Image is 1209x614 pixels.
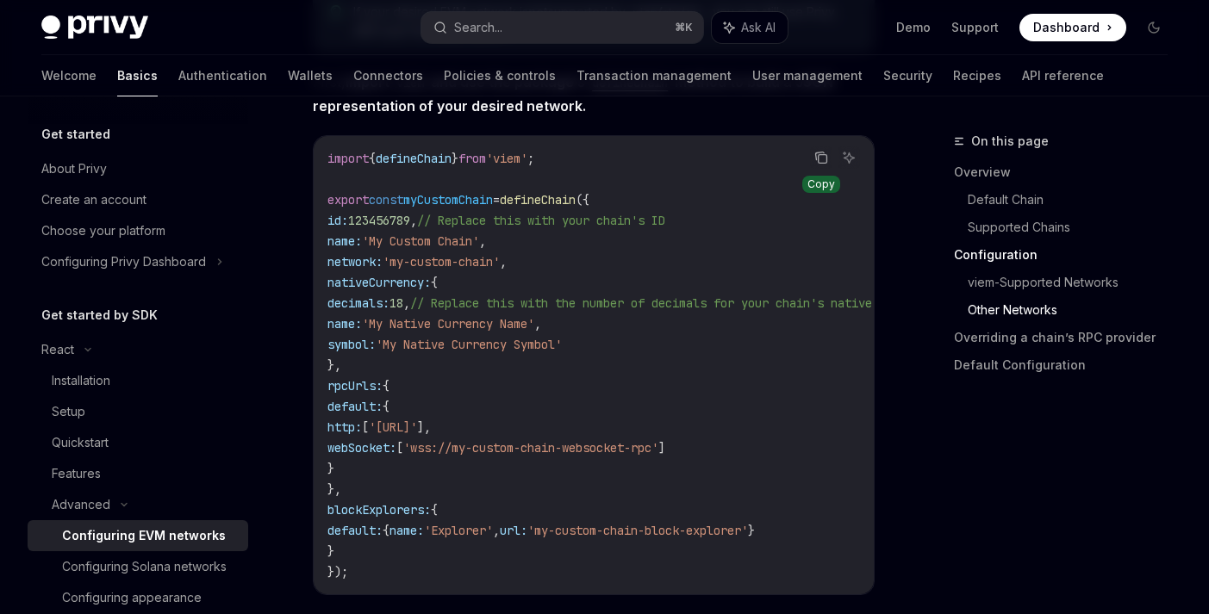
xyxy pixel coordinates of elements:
[454,17,502,38] div: Search...
[28,153,248,184] a: About Privy
[376,337,562,352] span: 'My Native Currency Symbol'
[327,378,383,394] span: rpcUrls:
[968,186,1181,214] a: Default Chain
[41,158,107,179] div: About Privy
[62,556,227,577] div: Configuring Solana networks
[383,378,389,394] span: {
[479,233,486,249] span: ,
[810,146,832,169] button: Copy the contents from the code block
[403,192,493,208] span: myCustomChain
[353,55,423,96] a: Connectors
[369,419,417,435] span: '[URL]'
[500,192,576,208] span: defineChain
[417,419,431,435] span: ],
[389,295,403,311] span: 18
[28,365,248,396] a: Installation
[327,295,389,311] span: decimals:
[383,523,389,538] span: {
[178,55,267,96] a: Authentication
[327,399,383,414] span: default:
[41,339,74,360] div: React
[348,213,410,228] span: 123456789
[52,432,109,453] div: Quickstart
[968,296,1181,324] a: Other Networks
[576,192,589,208] span: ({
[41,16,148,40] img: dark logo
[452,151,458,166] span: }
[327,233,362,249] span: name:
[1022,55,1104,96] a: API reference
[327,440,396,456] span: webSocket:
[327,254,383,270] span: network:
[62,587,202,608] div: Configuring appearance
[389,523,424,538] span: name:
[327,213,348,228] span: id:
[362,316,534,332] span: 'My Native Currency Name'
[327,461,334,476] span: }
[968,269,1181,296] a: viem-Supported Networks
[28,520,248,551] a: Configuring EVM networks
[527,151,534,166] span: ;
[417,213,665,228] span: // Replace this with your chain's ID
[28,582,248,613] a: Configuring appearance
[41,124,110,145] h5: Get started
[369,151,376,166] span: {
[396,440,403,456] span: [
[883,55,932,96] a: Security
[752,55,863,96] a: User management
[52,494,110,515] div: Advanced
[675,21,693,34] span: ⌘ K
[493,523,500,538] span: ,
[421,12,703,43] button: Search...⌘K
[327,543,334,559] span: }
[288,55,333,96] a: Wallets
[52,401,85,422] div: Setup
[500,523,527,538] span: url:
[117,55,158,96] a: Basics
[1019,14,1126,41] a: Dashboard
[362,233,479,249] span: 'My Custom Chain'
[327,275,431,290] span: nativeCurrency:
[327,564,348,580] span: });
[52,370,110,391] div: Installation
[444,55,556,96] a: Policies & controls
[410,213,417,228] span: ,
[410,295,913,311] span: // Replace this with the number of decimals for your chain's native token
[62,525,226,546] div: Configuring EVM networks
[327,502,431,518] span: blockExplorers:
[1140,14,1168,41] button: Toggle dark mode
[369,192,403,208] span: const
[954,241,1181,269] a: Configuration
[424,523,493,538] span: 'Explorer'
[41,305,158,326] h5: Get started by SDK
[431,502,438,518] span: {
[52,463,101,484] div: Features
[28,551,248,582] a: Configuring Solana networks
[28,215,248,246] a: Choose your platform
[802,176,840,193] div: Copy
[500,254,507,270] span: ,
[954,351,1181,379] a: Default Configuration
[41,220,165,241] div: Choose your platform
[431,275,438,290] span: {
[28,184,248,215] a: Create an account
[748,523,755,538] span: }
[527,523,748,538] span: 'my-custom-chain-block-explorer'
[41,55,97,96] a: Welcome
[534,316,541,332] span: ,
[376,151,452,166] span: defineChain
[838,146,860,169] button: Ask AI
[28,427,248,458] a: Quickstart
[327,316,362,332] span: name:
[383,254,500,270] span: 'my-custom-chain'
[327,523,383,538] span: default:
[327,337,376,352] span: symbol:
[971,131,1049,152] span: On this page
[896,19,931,36] a: Demo
[327,357,341,373] span: },
[327,192,369,208] span: export
[327,419,362,435] span: http:
[1033,19,1100,36] span: Dashboard
[486,151,527,166] span: 'viem'
[28,396,248,427] a: Setup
